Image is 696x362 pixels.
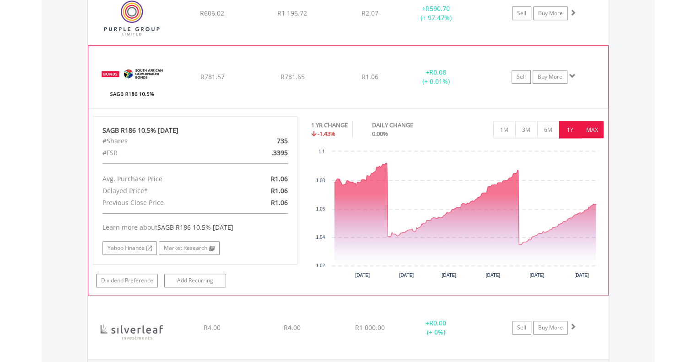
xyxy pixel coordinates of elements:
text: 1.02 [316,263,325,268]
div: 735 [228,135,295,147]
text: 1.1 [318,149,325,154]
div: + (+ 0.01%) [401,68,470,86]
button: 1Y [559,121,582,138]
div: Learn more about [103,223,288,232]
text: [DATE] [355,273,370,278]
button: 6M [537,121,560,138]
button: MAX [581,121,604,138]
text: 1.08 [316,178,325,183]
a: Add Recurring [164,274,226,287]
span: R1 196.72 [277,9,307,17]
div: + (+ 97.47%) [402,4,471,22]
button: 3M [515,121,538,138]
svg: Interactive chart [311,147,603,284]
img: EQU.ZA.R186.png [93,57,172,106]
div: Previous Close Price [96,197,228,209]
span: R781.57 [200,72,224,81]
div: Delayed Price* [96,185,228,197]
a: Sell [512,321,531,335]
span: R606.02 [200,9,224,17]
text: [DATE] [574,273,589,278]
div: #Shares [96,135,228,147]
span: R0.08 [429,68,446,76]
span: R781.65 [280,72,304,81]
span: R4.00 [284,323,301,332]
div: Avg. Purchase Price [96,173,228,185]
a: Market Research [159,241,220,255]
div: SAGB R186 10.5% [DATE] [103,126,288,135]
a: Buy More [533,6,568,20]
a: Sell [512,70,531,84]
text: [DATE] [399,273,414,278]
text: [DATE] [442,273,456,278]
span: R1.06 [271,174,288,183]
div: DAILY CHANGE [372,121,445,130]
span: R1.06 [271,198,288,207]
span: R590.70 [426,4,450,13]
img: EQU.ZA.SILVIL.png [92,308,171,357]
a: Dividend Preference [96,274,158,287]
span: R1.06 [361,72,378,81]
span: R2.07 [361,9,378,17]
span: -1.43% [318,130,335,138]
span: R1 000.00 [355,323,385,332]
text: [DATE] [530,273,545,278]
span: SAGB R186 10.5% [DATE] [157,223,233,232]
div: .3395 [228,147,295,159]
text: 1.04 [316,235,325,240]
a: Buy More [533,70,567,84]
div: Chart. Highcharts interactive chart. [311,147,604,284]
button: 1M [493,121,516,138]
span: R4.00 [204,323,221,332]
text: 1.06 [316,206,325,211]
a: Yahoo Finance [103,241,157,255]
div: 1 YR CHANGE [311,121,348,130]
span: R1.06 [271,186,288,195]
text: [DATE] [486,273,501,278]
a: Sell [512,6,531,20]
div: #FSR [96,147,228,159]
span: 0.00% [372,130,388,138]
a: Buy More [533,321,568,335]
div: + (+ 0%) [402,319,471,337]
span: R0.00 [429,319,446,327]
